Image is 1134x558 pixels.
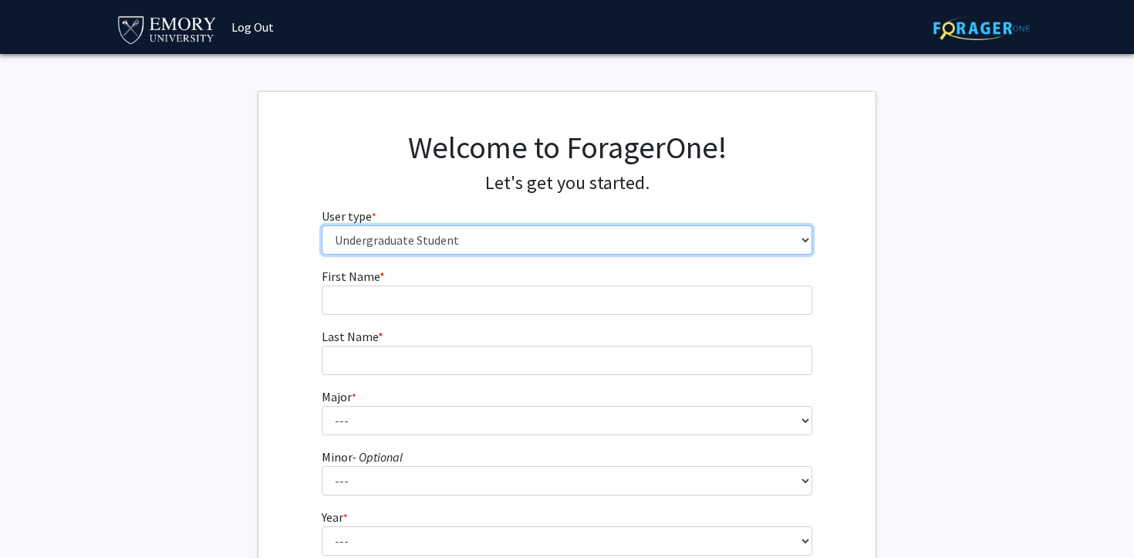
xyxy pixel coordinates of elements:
[12,489,66,546] iframe: Chat
[353,449,403,465] i: - Optional
[322,207,376,225] label: User type
[322,129,813,166] h1: Welcome to ForagerOne!
[322,172,813,194] h4: Let's get you started.
[933,16,1030,40] img: ForagerOne Logo
[116,12,218,46] img: Emory University Logo
[322,269,380,284] span: First Name
[322,329,378,344] span: Last Name
[322,387,356,406] label: Major
[322,508,348,526] label: Year
[322,448,403,466] label: Minor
